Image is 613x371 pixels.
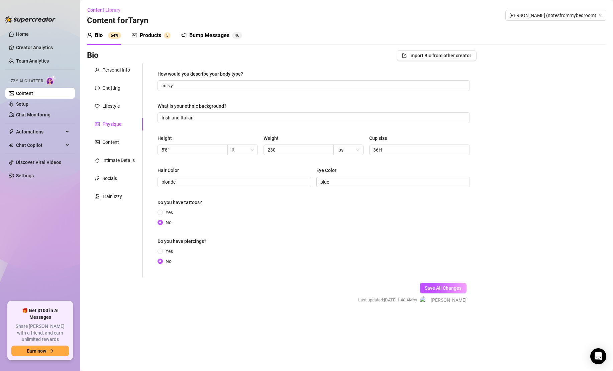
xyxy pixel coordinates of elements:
[320,178,465,186] input: Eye Color
[95,140,100,145] span: picture
[87,5,126,15] button: Content Library
[158,70,243,78] div: How would you describe your body type?
[316,167,341,174] label: Eye Color
[11,307,69,320] span: 🎁 Get $100 in AI Messages
[16,31,29,37] a: Home
[425,285,462,291] span: Save All Changes
[420,296,428,304] img: Kimora Klein
[102,66,130,74] div: Personal Info
[599,13,603,17] span: team
[316,167,336,174] div: Eye Color
[16,173,34,178] a: Settings
[102,120,121,128] div: Physique
[163,209,176,216] span: Yes
[95,31,103,39] div: Bio
[27,348,46,354] span: Earn now
[358,297,417,303] span: Last updated: [DATE] 1:40 AM by
[46,75,56,85] img: AI Chatter
[162,178,306,186] input: Hair Color
[590,348,606,364] div: Open Intercom Messenger
[108,32,121,39] sup: 64%
[16,42,70,53] a: Creator Analytics
[9,129,14,134] span: thunderbolt
[158,102,231,110] label: What is your ethnic background?
[49,349,54,353] span: arrow-right
[158,134,172,142] div: Height
[373,146,465,154] input: Cup size
[16,140,64,151] span: Chat Copilot
[16,126,64,137] span: Automations
[11,323,69,343] span: Share [PERSON_NAME] with a friend, and earn unlimited rewards
[369,134,392,142] label: Cup size
[95,86,100,90] span: message
[87,32,92,38] span: user
[95,158,100,163] span: fire
[158,70,248,78] label: How would you describe your body type?
[140,31,161,39] div: Products
[158,199,202,206] div: Do you have tattoos?
[102,175,117,182] div: Socials
[5,16,56,23] img: logo-BBDzfeDw.svg
[102,84,120,92] div: Chatting
[158,134,177,142] label: Height
[95,104,100,108] span: heart
[264,134,283,142] label: Weight
[16,112,50,117] a: Chat Monitoring
[162,146,222,154] input: Height
[231,145,253,155] span: ft
[16,160,61,165] a: Discover Viral Videos
[369,134,387,142] div: Cup size
[268,146,328,154] input: Weight
[232,32,242,39] sup: 46
[95,176,100,181] span: link
[163,258,174,265] span: No
[87,7,120,13] span: Content Library
[16,91,33,96] a: Content
[158,167,179,174] div: Hair Color
[95,68,100,72] span: user
[163,219,174,226] span: No
[264,134,279,142] div: Weight
[158,238,206,245] div: Do you have piercings?
[158,238,211,245] label: Do you have piercings?
[158,102,226,110] div: What is your ethnic background?
[181,32,187,38] span: notification
[163,248,176,255] span: Yes
[402,53,407,58] span: import
[235,33,237,38] span: 4
[158,167,184,174] label: Hair Color
[102,138,119,146] div: Content
[87,15,148,26] h3: Content for Taryn
[102,102,120,110] div: Lifestyle
[166,33,169,38] span: 5
[189,31,229,39] div: Bump Messages
[237,33,239,38] span: 6
[337,145,360,155] span: lbs
[162,114,465,121] input: What is your ethnic background?
[420,283,467,293] button: Save All Changes
[95,122,100,126] span: idcard
[95,194,100,199] span: experiment
[16,101,28,107] a: Setup
[162,82,465,89] input: How would you describe your body type?
[9,143,13,148] img: Chat Copilot
[102,157,135,164] div: Intimate Details
[431,296,467,304] span: [PERSON_NAME]
[9,78,43,84] span: Izzy AI Chatter
[102,193,122,200] div: Train Izzy
[11,346,69,356] button: Earn nowarrow-right
[164,32,171,39] sup: 5
[132,32,137,38] span: picture
[509,10,602,20] span: Taryn (notesfrommybedroom)
[409,53,471,58] span: Import Bio from other creator
[16,58,49,64] a: Team Analytics
[87,50,99,61] h3: Bio
[158,199,207,206] label: Do you have tattoos?
[397,50,477,61] button: Import Bio from other creator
